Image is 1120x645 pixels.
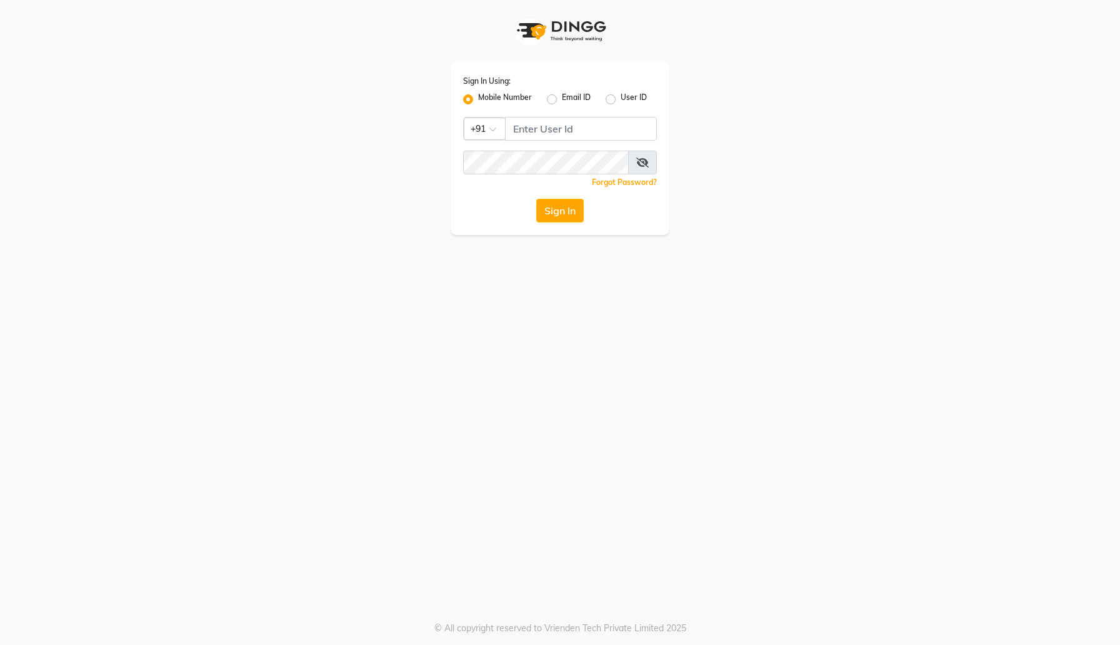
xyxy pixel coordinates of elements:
label: Email ID [562,92,591,107]
input: Username [505,117,657,141]
label: Sign In Using: [463,76,511,87]
button: Sign In [536,199,584,222]
img: logo1.svg [510,12,610,49]
a: Forgot Password? [592,177,657,187]
label: Mobile Number [478,92,532,107]
label: User ID [621,92,647,107]
input: Username [463,151,629,174]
